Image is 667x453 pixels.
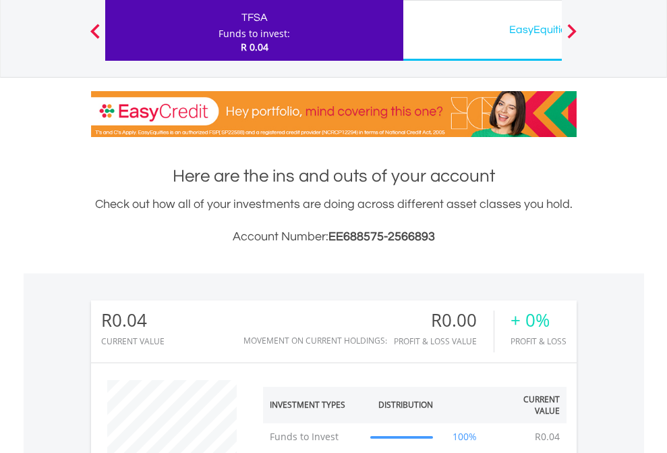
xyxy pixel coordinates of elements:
[511,311,567,330] div: + 0%
[263,387,364,423] th: Investment Types
[528,423,567,450] td: R0.04
[378,399,433,410] div: Distribution
[219,27,290,41] div: Funds to invest:
[490,387,567,423] th: Current Value
[558,30,585,44] button: Next
[243,336,387,345] div: Movement on Current Holdings:
[394,311,494,330] div: R0.00
[328,230,435,243] span: EE688575-2566893
[440,423,490,450] td: 100%
[91,228,577,246] h3: Account Number:
[113,8,395,27] div: TFSA
[91,164,577,188] h1: Here are the ins and outs of your account
[82,30,109,44] button: Previous
[511,337,567,346] div: Profit & Loss
[241,41,268,53] span: R 0.04
[91,195,577,246] div: Check out how all of your investments are doing across different asset classes you hold.
[394,337,494,346] div: Profit & Loss Value
[263,423,364,450] td: Funds to Invest
[101,337,165,346] div: CURRENT VALUE
[91,91,577,137] img: EasyCredit Promotion Banner
[101,311,165,330] div: R0.04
